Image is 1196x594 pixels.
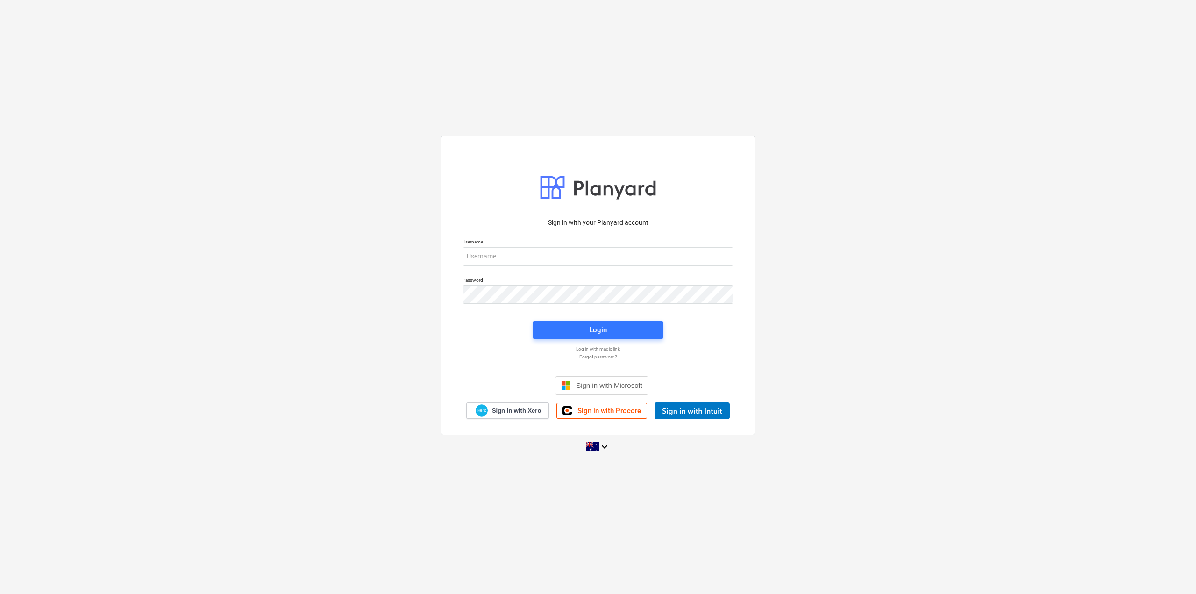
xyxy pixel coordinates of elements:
img: Xero logo [476,404,488,417]
button: Login [533,321,663,339]
span: Sign in with Xero [492,407,541,415]
p: Username [463,239,733,247]
a: Sign in with Xero [466,402,549,419]
input: Username [463,247,733,266]
a: Forgot password? [458,354,738,360]
div: Login [589,324,607,336]
p: Password [463,277,733,285]
span: Sign in with Procore [577,407,641,415]
i: keyboard_arrow_down [599,441,610,452]
span: Sign in with Microsoft [576,381,642,389]
a: Log in with magic link [458,346,738,352]
p: Sign in with your Planyard account [463,218,733,228]
img: Microsoft logo [561,381,570,390]
a: Sign in with Procore [556,403,647,419]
